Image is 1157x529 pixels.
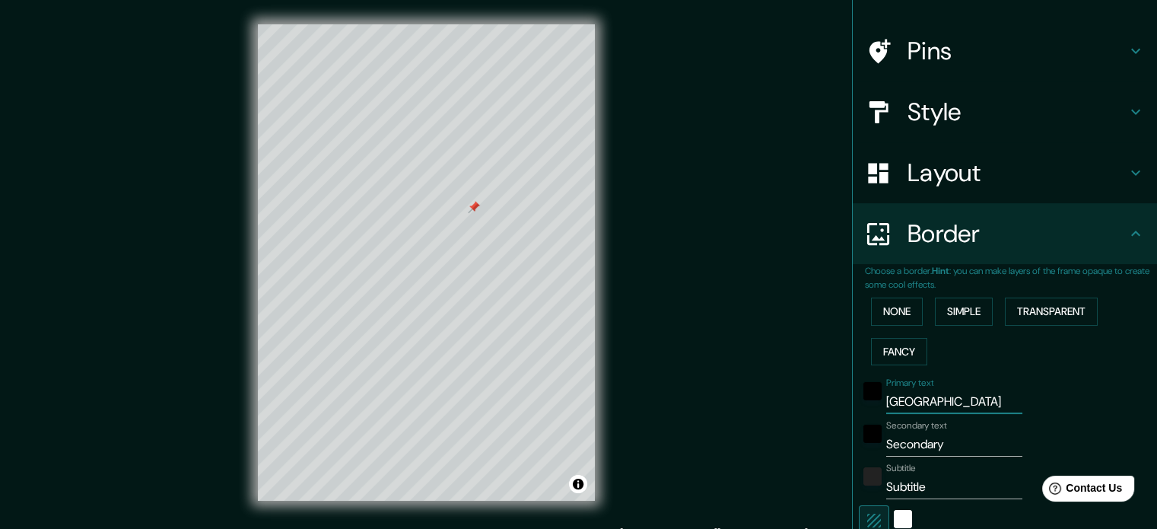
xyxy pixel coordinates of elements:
label: Subtitle [886,462,916,475]
button: black [863,382,882,400]
p: Choose a border. : you can make layers of the frame opaque to create some cool effects. [865,264,1157,292]
div: Style [853,81,1157,142]
button: color-222222 [863,467,882,486]
h4: Layout [907,158,1127,188]
div: Layout [853,142,1157,203]
button: Fancy [871,338,927,366]
iframe: Help widget launcher [1022,470,1140,512]
div: Pins [853,21,1157,81]
h4: Pins [907,36,1127,66]
h4: Border [907,218,1127,249]
div: Border [853,203,1157,264]
label: Secondary text [886,419,947,432]
b: Hint [932,265,949,277]
button: white [894,510,912,528]
button: Simple [935,298,993,326]
button: None [871,298,923,326]
label: Primary text [886,377,933,390]
button: Toggle attribution [569,475,587,493]
h4: Style [907,97,1127,127]
button: Transparent [1005,298,1098,326]
button: black [863,425,882,443]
